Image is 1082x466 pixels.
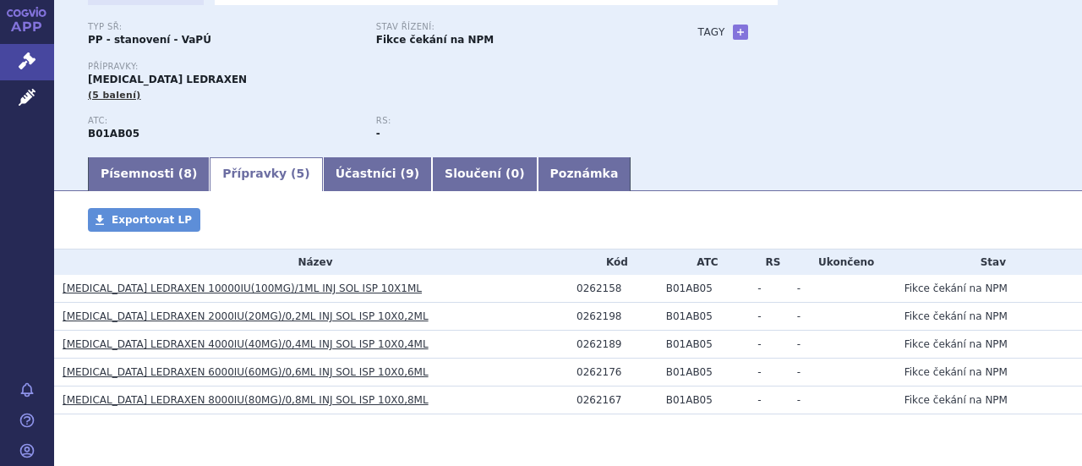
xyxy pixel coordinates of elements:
[88,208,200,232] a: Exportovat LP
[376,22,648,32] p: Stav řízení:
[88,22,359,32] p: Typ SŘ:
[658,249,750,275] th: ATC
[88,74,247,85] span: [MEDICAL_DATA] LEDRAXEN
[757,338,761,350] span: -
[658,331,750,359] td: ENOXAPARIN
[323,157,432,191] a: Účastníci (9)
[896,359,1082,387] td: Fikce čekání na NPM
[749,249,788,275] th: RS
[757,310,761,322] span: -
[376,128,380,140] strong: -
[896,275,1082,303] td: Fikce čekání na NPM
[376,116,648,126] p: RS:
[88,90,141,101] span: (5 balení)
[757,282,761,294] span: -
[88,62,664,72] p: Přípravky:
[797,394,801,406] span: -
[896,331,1082,359] td: Fikce čekání na NPM
[577,282,658,294] div: 0262158
[88,116,359,126] p: ATC:
[432,157,537,191] a: Sloučení (0)
[658,387,750,414] td: ENOXAPARIN
[63,366,429,378] a: [MEDICAL_DATA] LEDRAXEN 6000IU(60MG)/0,6ML INJ SOL ISP 10X0,6ML
[733,25,748,40] a: +
[538,157,631,191] a: Poznámka
[376,34,494,46] strong: Fikce čekání na NPM
[54,249,568,275] th: Název
[88,34,211,46] strong: PP - stanovení - VaPÚ
[896,303,1082,331] td: Fikce čekání na NPM
[577,338,658,350] div: 0262189
[88,128,139,140] strong: ENOXAPARIN
[797,338,801,350] span: -
[511,167,519,180] span: 0
[797,282,801,294] span: -
[698,22,725,42] h3: Tagy
[797,366,801,378] span: -
[577,366,658,378] div: 0262176
[896,249,1082,275] th: Stav
[183,167,192,180] span: 8
[210,157,322,191] a: Přípravky (5)
[63,282,422,294] a: [MEDICAL_DATA] LEDRAXEN 10000IU(100MG)/1ML INJ SOL ISP 10X1ML
[568,249,658,275] th: Kód
[63,310,429,322] a: [MEDICAL_DATA] LEDRAXEN 2000IU(20MG)/0,2ML INJ SOL ISP 10X0,2ML
[797,310,801,322] span: -
[658,359,750,387] td: ENOXAPARIN
[577,394,658,406] div: 0262167
[577,310,658,322] div: 0262198
[297,167,305,180] span: 5
[406,167,414,180] span: 9
[896,387,1082,414] td: Fikce čekání na NPM
[63,394,429,406] a: [MEDICAL_DATA] LEDRAXEN 8000IU(80MG)/0,8ML INJ SOL ISP 10X0,8ML
[757,366,761,378] span: -
[757,394,761,406] span: -
[789,249,896,275] th: Ukončeno
[112,214,192,226] span: Exportovat LP
[88,157,210,191] a: Písemnosti (8)
[63,338,429,350] a: [MEDICAL_DATA] LEDRAXEN 4000IU(40MG)/0,4ML INJ SOL ISP 10X0,4ML
[658,275,750,303] td: ENOXAPARIN
[658,303,750,331] td: ENOXAPARIN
